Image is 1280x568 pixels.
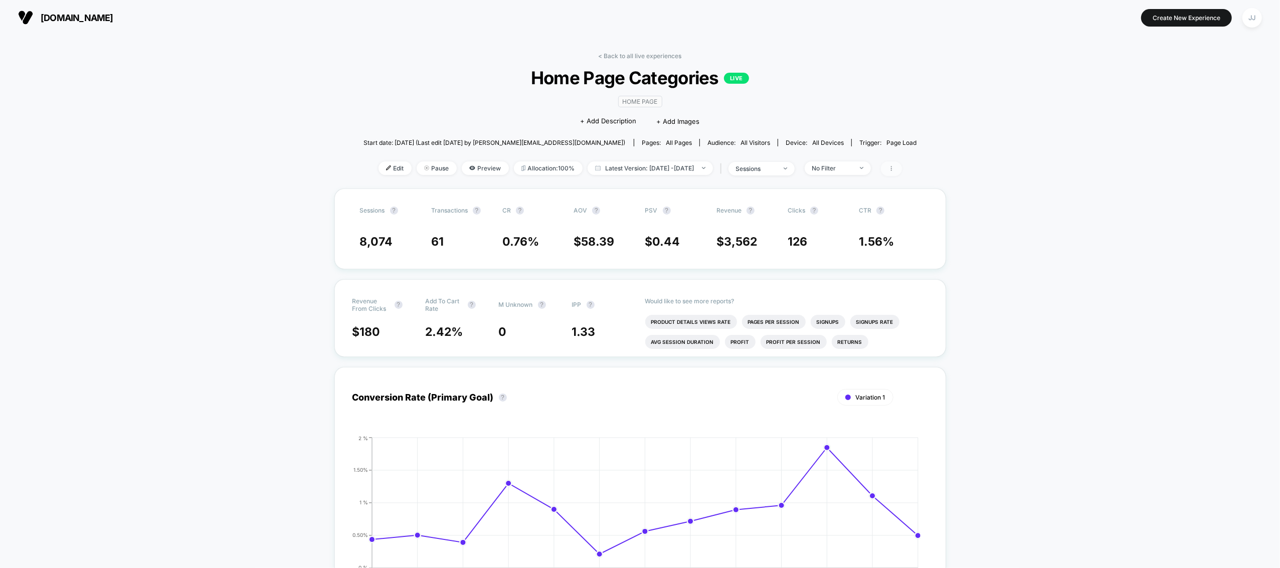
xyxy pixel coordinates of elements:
[359,499,368,505] tspan: 1 %
[462,161,509,175] span: Preview
[379,161,412,175] span: Edit
[352,325,381,339] span: $
[468,301,476,309] button: ?
[724,73,749,84] p: LIVE
[502,235,539,249] span: 0.76 %
[642,139,692,146] div: Pages:
[645,207,658,214] span: PSV
[645,297,928,305] p: Would like to see more reports?
[595,165,601,170] img: calendar
[499,301,533,308] span: M Unknown
[391,67,889,88] span: Home Page Categories
[499,325,507,339] span: 0
[718,161,728,176] span: |
[574,207,587,214] span: AOV
[599,52,682,60] a: < Back to all live experiences
[581,116,637,126] span: + Add Description
[352,532,368,538] tspan: 0.50%
[618,96,662,107] span: Home Page
[360,207,385,214] span: Sessions
[702,167,705,169] img: end
[860,167,863,169] img: end
[886,139,917,146] span: Page Load
[859,139,917,146] div: Trigger:
[859,235,894,249] span: 1.56 %
[431,235,444,249] span: 61
[390,207,398,215] button: ?
[360,235,393,249] span: 8,074
[707,139,770,146] div: Audience:
[832,335,868,349] li: Returns
[360,325,381,339] span: 180
[386,165,391,170] img: edit
[417,161,457,175] span: Pause
[1141,9,1232,27] button: Create New Experience
[724,235,757,249] span: 3,562
[859,207,871,214] span: CTR
[516,207,524,215] button: ?
[424,165,429,170] img: end
[810,207,818,215] button: ?
[653,235,680,249] span: 0.44
[657,117,700,125] span: + Add Images
[538,301,546,309] button: ?
[15,10,116,26] button: [DOMAIN_NAME]
[645,235,680,249] span: $
[514,161,583,175] span: Allocation: 100%
[716,207,742,214] span: Revenue
[761,335,827,349] li: Profit Per Session
[812,164,852,172] div: No Filter
[736,165,776,172] div: sessions
[521,165,525,171] img: rebalance
[788,207,805,214] span: Clicks
[572,325,596,339] span: 1.33
[778,139,851,146] span: Device:
[784,167,787,169] img: end
[502,207,511,214] span: CR
[850,315,899,329] li: Signups Rate
[395,301,403,309] button: ?
[666,139,692,146] span: all pages
[426,297,463,312] span: Add To Cart Rate
[581,235,614,249] span: 58.39
[741,139,770,146] span: All Visitors
[353,467,368,473] tspan: 1.50%
[645,315,737,329] li: Product Details Views Rate
[41,13,113,23] span: [DOMAIN_NAME]
[592,207,600,215] button: ?
[812,139,844,146] span: all devices
[747,207,755,215] button: ?
[574,235,614,249] span: $
[856,394,885,401] span: Variation 1
[473,207,481,215] button: ?
[876,207,884,215] button: ?
[645,335,720,349] li: Avg Session Duration
[358,435,368,441] tspan: 2 %
[742,315,806,329] li: Pages Per Session
[788,235,807,249] span: 126
[426,325,463,339] span: 2.42 %
[588,161,713,175] span: Latest Version: [DATE] - [DATE]
[1239,8,1265,28] button: JJ
[352,297,390,312] span: Revenue From Clicks
[811,315,845,329] li: Signups
[18,10,33,25] img: Visually logo
[725,335,756,349] li: Profit
[1242,8,1262,28] div: JJ
[431,207,468,214] span: Transactions
[499,394,507,402] button: ?
[587,301,595,309] button: ?
[572,301,582,308] span: IPP
[363,139,625,146] span: Start date: [DATE] (Last edit [DATE] by [PERSON_NAME][EMAIL_ADDRESS][DOMAIN_NAME])
[663,207,671,215] button: ?
[716,235,757,249] span: $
